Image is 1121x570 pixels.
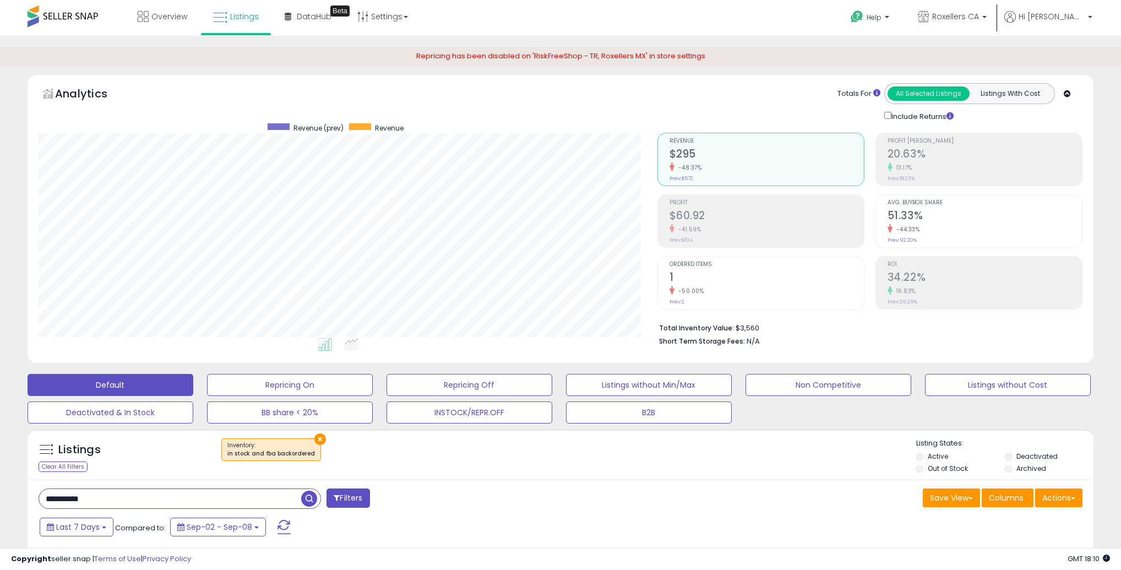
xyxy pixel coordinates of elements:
div: Totals For [837,89,880,99]
span: Profit [670,200,864,206]
button: Non Competitive [745,374,911,396]
small: -50.00% [674,287,704,295]
label: Archived [1016,464,1046,473]
span: Help [867,13,881,22]
h2: 1 [670,271,864,286]
button: Save View [923,488,980,507]
button: × [314,433,326,445]
button: Actions [1035,488,1082,507]
span: Compared to: [115,523,166,533]
button: INSTOCK/REPR.OFF [387,401,552,424]
h2: 34.22% [888,271,1082,286]
small: Prev: $572 [670,175,693,182]
h2: $295 [670,148,864,162]
span: Inventory : [227,441,315,458]
button: Default [28,374,193,396]
button: Columns [982,488,1033,507]
li: $3,560 [659,321,1075,334]
b: Short Term Storage Fees: [659,336,745,346]
div: Displaying 1 to 1 of 1 items [995,546,1082,557]
small: 13.17% [893,164,912,172]
span: Repricing has been disabled on 'RiskFreeShop - TR, Roxellers MX' in store settings [416,51,705,61]
small: Prev: 29.29% [888,298,917,305]
b: Total Inventory Value: [659,323,734,333]
button: Listings without Min/Max [566,374,732,396]
span: Revenue [375,123,404,133]
button: BB share < 20% [207,401,373,424]
span: Revenue [670,138,864,144]
span: Last 7 Days [56,522,100,533]
div: seller snap | | [11,554,191,564]
h2: 20.63% [888,148,1082,162]
span: Listings [230,11,259,22]
button: Sep-02 - Sep-08 [170,518,266,536]
p: Listing States: [916,438,1093,449]
small: -48.37% [674,164,702,172]
small: -41.59% [674,225,701,234]
div: Tooltip anchor [330,6,350,17]
button: Listings without Cost [925,374,1091,396]
div: in stock and fba backordered [227,450,315,458]
a: Terms of Use [94,553,141,564]
span: Revenue (prev) [293,123,344,133]
button: Repricing On [207,374,373,396]
h5: Listings [58,442,101,458]
span: Profit [PERSON_NAME] [888,138,1082,144]
span: DataHub [297,11,331,22]
strong: Copyright [11,553,51,564]
small: Prev: 2 [670,298,684,305]
span: Columns [989,492,1024,503]
button: Deactivated & In Stock [28,401,193,424]
button: B2B [566,401,732,424]
button: Filters [326,488,369,508]
label: Out of Stock [928,464,968,473]
button: Repricing Off [387,374,552,396]
span: Roxellers CA [932,11,979,22]
label: Active [928,452,948,461]
i: Get Help [850,10,864,24]
span: Overview [151,11,187,22]
span: Avg. Buybox Share [888,200,1082,206]
h2: 51.33% [888,209,1082,224]
span: ROI [888,262,1082,268]
small: Prev: 92.20% [888,237,917,243]
span: Ordered Items [670,262,864,268]
label: Deactivated [1016,452,1058,461]
h5: Analytics [55,86,129,104]
small: Prev: $104 [670,237,693,243]
button: All Selected Listings [888,86,970,101]
a: Privacy Policy [143,553,191,564]
div: Include Returns [876,110,967,122]
div: Clear All Filters [39,462,88,472]
span: Hi [PERSON_NAME] [1019,11,1085,22]
button: Listings With Cost [969,86,1051,101]
span: Sep-02 - Sep-08 [187,522,252,533]
small: 16.83% [893,287,916,295]
button: Last 7 Days [40,518,113,536]
a: Hi [PERSON_NAME] [1004,11,1092,36]
span: N/A [747,336,760,346]
small: Prev: 18.23% [888,175,915,182]
span: 2025-09-16 18:10 GMT [1068,553,1110,564]
h2: $60.92 [670,209,864,224]
small: -44.33% [893,225,920,234]
a: Help [842,2,900,36]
